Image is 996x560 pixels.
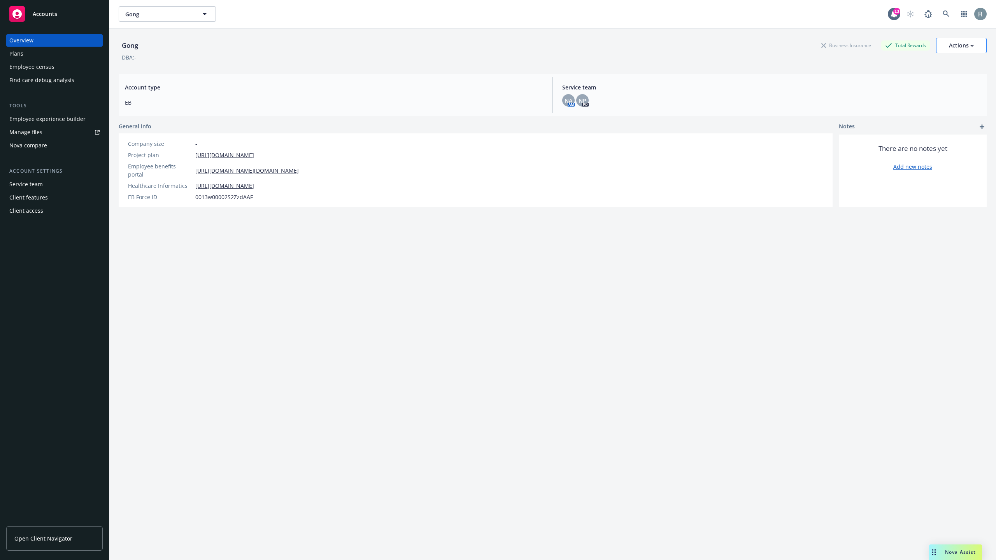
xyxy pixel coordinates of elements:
div: Actions [949,38,974,53]
div: Plans [9,47,23,60]
a: [URL][DOMAIN_NAME][DOMAIN_NAME] [195,166,299,175]
span: Nova Assist [945,549,976,555]
div: Total Rewards [881,40,930,50]
span: - [195,140,197,148]
div: EB Force ID [128,193,192,201]
a: Nova compare [6,139,103,152]
div: Drag to move [929,544,939,560]
div: Company size [128,140,192,148]
span: 0013w00002S2ZzdAAF [195,193,253,201]
a: Switch app [956,6,972,22]
span: Account type [125,83,543,91]
a: Service team [6,178,103,191]
div: Service team [9,178,43,191]
span: Notes [839,122,855,131]
a: [URL][DOMAIN_NAME] [195,182,254,190]
span: NP [579,96,586,105]
div: Business Insurance [817,40,875,50]
div: Gong [119,40,141,51]
a: Client access [6,205,103,217]
div: Employee census [9,61,54,73]
div: Nova compare [9,139,47,152]
a: Plans [6,47,103,60]
div: DBA: - [122,53,136,61]
div: Project plan [128,151,192,159]
div: Employee experience builder [9,113,86,125]
img: photo [974,8,987,20]
a: Overview [6,34,103,47]
div: Find care debug analysis [9,74,74,86]
span: Gong [125,10,193,18]
div: Manage files [9,126,42,138]
a: Report a Bug [921,6,936,22]
a: Manage files [6,126,103,138]
a: add [977,122,987,131]
a: Add new notes [893,163,932,171]
a: Find care debug analysis [6,74,103,86]
span: Service team [562,83,980,91]
a: Employee census [6,61,103,73]
button: Nova Assist [929,544,982,560]
a: Client features [6,191,103,204]
span: EB [125,98,543,107]
span: NA [565,96,572,105]
div: Employee benefits portal [128,162,192,178]
button: Gong [119,6,216,22]
div: 13 [893,8,900,15]
span: There are no notes yet [879,144,947,153]
button: Actions [936,38,987,53]
div: Healthcare Informatics [128,182,192,190]
span: Accounts [33,11,57,17]
div: Account settings [6,167,103,175]
span: Open Client Navigator [14,534,72,542]
a: Accounts [6,3,103,25]
div: Client features [9,191,48,204]
a: [URL][DOMAIN_NAME] [195,151,254,159]
span: General info [119,122,151,130]
div: Tools [6,102,103,110]
div: Client access [9,205,43,217]
a: Search [938,6,954,22]
a: Employee experience builder [6,113,103,125]
div: Overview [9,34,33,47]
a: Start snowing [903,6,918,22]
